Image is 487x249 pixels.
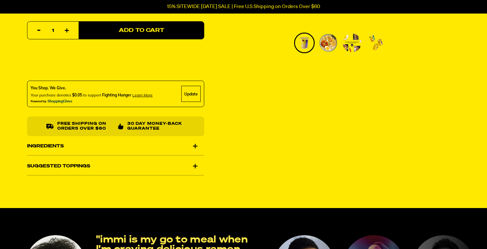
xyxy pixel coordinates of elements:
[57,122,113,131] p: Free shipping on orders over $60
[318,33,339,53] li: Go to slide 2
[167,4,320,10] p: 15% SITEWIDE [DATE] SALE | Free U.S Shipping on Orders Over $60
[319,34,338,52] img: Roasted "Pork" Tonkotsu Cup Ramen
[31,85,153,91] div: You Shop. We Give.
[295,34,314,52] img: Roasted "Pork" Tonkotsu Cup Ramen
[102,93,131,98] span: Fighting Hunger
[31,22,75,40] input: quantity
[72,93,82,98] span: $0.05
[342,33,362,53] li: Go to slide 3
[127,122,185,131] p: 30 Day Money-Back Guarantee
[181,86,201,102] div: Update Cause Button
[31,100,72,104] img: Powered By ShoppingGives
[132,93,153,98] span: Learn more about donating
[79,22,204,40] button: Add to Cart
[119,28,164,33] span: Add to Cart
[83,93,101,98] span: to support
[3,222,66,246] iframe: Marketing Popup
[27,157,204,175] div: Suggested Toppings
[27,137,204,155] div: Ingredients
[31,93,71,98] span: Your purchase donates
[367,34,385,52] img: Roasted "Pork" Tonkotsu Cup Ramen
[343,34,361,52] img: Roasted "Pork" Tonkotsu Cup Ramen
[294,33,315,53] li: Go to slide 1
[366,33,386,53] li: Go to slide 4
[230,33,447,53] div: PDP main carousel thumbnails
